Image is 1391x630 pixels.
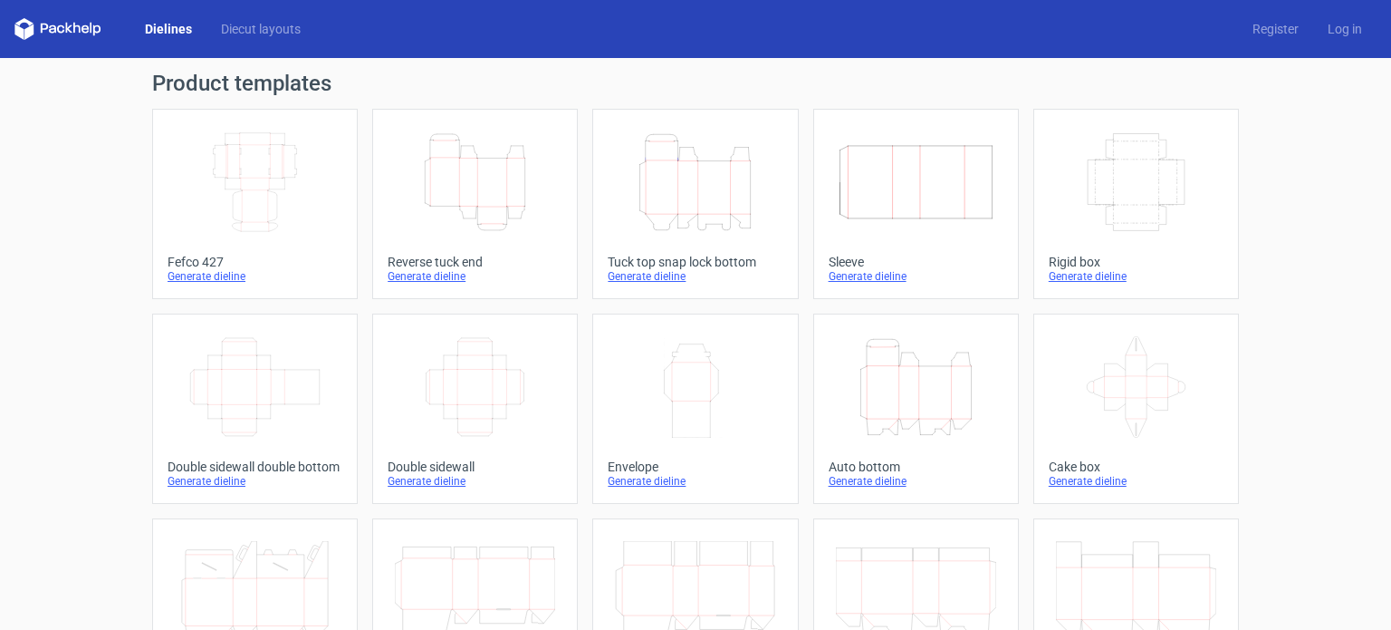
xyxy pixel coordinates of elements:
[1049,474,1223,489] div: Generate dieline
[592,314,798,504] a: EnvelopeGenerate dieline
[152,314,358,504] a: Double sidewall double bottomGenerate dieline
[1049,460,1223,474] div: Cake box
[388,255,562,269] div: Reverse tuck end
[152,73,1239,94] h1: Product templates
[1033,109,1239,299] a: Rigid boxGenerate dieline
[372,314,578,504] a: Double sidewallGenerate dieline
[372,109,578,299] a: Reverse tuck endGenerate dieline
[608,255,782,269] div: Tuck top snap lock bottom
[206,20,315,38] a: Diecut layouts
[168,460,342,474] div: Double sidewall double bottom
[813,314,1019,504] a: Auto bottomGenerate dieline
[1033,314,1239,504] a: Cake boxGenerate dieline
[829,269,1003,284] div: Generate dieline
[1313,20,1377,38] a: Log in
[1049,269,1223,284] div: Generate dieline
[152,109,358,299] a: Fefco 427Generate dieline
[608,460,782,474] div: Envelope
[168,474,342,489] div: Generate dieline
[168,255,342,269] div: Fefco 427
[168,269,342,284] div: Generate dieline
[829,255,1003,269] div: Sleeve
[592,109,798,299] a: Tuck top snap lock bottomGenerate dieline
[130,20,206,38] a: Dielines
[388,269,562,284] div: Generate dieline
[829,460,1003,474] div: Auto bottom
[608,474,782,489] div: Generate dieline
[1238,20,1313,38] a: Register
[813,109,1019,299] a: SleeveGenerate dieline
[608,269,782,284] div: Generate dieline
[1049,255,1223,269] div: Rigid box
[388,460,562,474] div: Double sidewall
[829,474,1003,489] div: Generate dieline
[388,474,562,489] div: Generate dieline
